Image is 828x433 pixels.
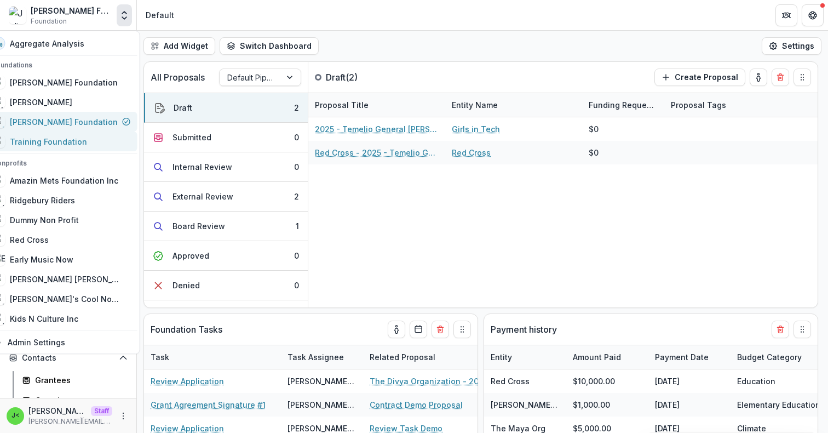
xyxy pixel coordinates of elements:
[452,123,500,135] a: Girls in Tech
[363,345,500,369] div: Related Proposal
[737,399,820,411] div: Elementary Education
[31,16,67,26] span: Foundation
[664,93,801,117] div: Proposal Tags
[566,345,648,369] div: Amount Paid
[151,71,205,84] p: All Proposals
[151,323,222,336] p: Foundation Tasks
[484,345,566,369] div: Entity
[491,377,530,386] a: Red Cross
[143,37,215,55] button: Add Widget
[144,241,308,271] button: Approved0
[294,191,299,202] div: 2
[654,69,745,86] button: Create Proposal
[308,93,445,117] div: Proposal Title
[582,93,664,117] div: Funding Requested
[281,345,363,369] div: Task Assignee
[445,99,504,111] div: Entity Name
[491,323,557,336] p: Payment history
[28,405,87,417] p: [PERSON_NAME] <[PERSON_NAME][EMAIL_ADDRESS][DOMAIN_NAME]>
[737,375,775,387] div: Education
[315,123,439,135] a: 2025 - Temelio General [PERSON_NAME]
[315,147,439,158] a: Red Cross - 2025 - Temelio General [PERSON_NAME] Proposal
[144,182,308,212] button: External Review2
[287,399,357,411] div: [PERSON_NAME] <[PERSON_NAME][EMAIL_ADDRESS][DOMAIN_NAME]>
[22,354,114,363] span: Contacts
[363,351,442,363] div: Related Proposal
[144,271,308,300] button: Denied0
[775,4,797,26] button: Partners
[35,395,123,406] div: Constituents
[802,4,824,26] button: Get Help
[370,375,493,387] a: The Divya Organization - 2023 - Temelio General Operating Grant Proposal
[794,321,811,338] button: Drag
[762,37,821,55] button: Settings
[173,132,211,143] div: Submitted
[794,69,811,86] button: Drag
[648,369,731,393] div: [DATE]
[326,71,408,84] p: Draft ( 2 )
[452,147,491,158] a: Red Cross
[144,351,176,363] div: Task
[648,345,731,369] div: Payment Date
[91,406,112,416] p: Staff
[648,393,731,417] div: [DATE]
[750,69,767,86] button: toggle-assigned-to-me
[144,345,281,369] div: Task
[308,99,375,111] div: Proposal Title
[220,37,319,55] button: Switch Dashboard
[144,123,308,152] button: Submitted0
[566,393,648,417] div: $1,000.00
[281,351,350,363] div: Task Assignee
[35,374,123,386] div: Grantees
[445,93,582,117] div: Entity Name
[18,371,132,389] a: Grantees
[294,280,299,291] div: 0
[18,391,132,409] a: Constituents
[410,321,427,338] button: Calendar
[31,5,112,16] div: [PERSON_NAME] Foundation
[294,132,299,143] div: 0
[173,220,225,232] div: Board Review
[144,152,308,182] button: Internal Review0
[12,412,20,419] div: Julie <julie@trytemelio.com>
[151,399,266,411] a: Grant Agreement Signature #1
[491,424,545,433] a: The Maya Org
[432,321,449,338] button: Delete card
[294,250,299,261] div: 0
[287,375,357,387] div: [PERSON_NAME] ([PERSON_NAME][EMAIL_ADDRESS][DOMAIN_NAME])
[173,191,233,202] div: External Review
[491,400,637,409] a: [PERSON_NAME]'s Awesome Nonprofit
[731,351,808,363] div: Budget Category
[173,250,209,261] div: Approved
[9,7,26,24] img: Julie Foundation
[589,123,599,135] div: $0
[582,99,664,111] div: Funding Requested
[144,212,308,241] button: Board Review1
[453,321,471,338] button: Drag
[4,349,132,367] button: Open Contacts
[174,102,192,113] div: Draft
[370,399,463,411] a: Contract Demo Proposal
[772,321,789,338] button: Delete card
[566,351,628,363] div: Amount Paid
[141,7,179,23] nav: breadcrumb
[294,102,299,113] div: 2
[388,321,405,338] button: toggle-assigned-to-me
[28,417,112,426] p: [PERSON_NAME][EMAIL_ADDRESS][DOMAIN_NAME]
[589,147,599,158] div: $0
[173,161,232,173] div: Internal Review
[664,99,733,111] div: Proposal Tags
[772,69,789,86] button: Delete card
[117,4,132,26] button: Open entity switcher
[648,351,715,363] div: Payment Date
[117,409,130,423] button: More
[146,9,174,21] div: Default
